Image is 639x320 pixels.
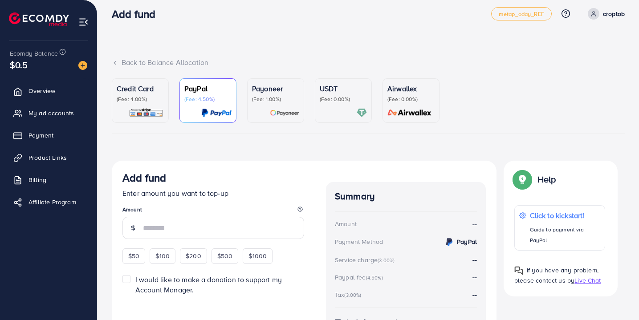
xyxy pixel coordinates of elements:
[530,224,600,246] p: Guide to payment via PayPal
[7,126,90,144] a: Payment
[491,7,552,20] a: metap_oday_REF
[112,57,625,68] div: Back to Balance Allocation
[335,237,383,246] div: Payment Method
[472,272,477,282] strong: --
[28,86,55,95] span: Overview
[184,96,232,103] p: (Fee: 4.50%)
[335,273,386,282] div: Paypal fee
[122,188,304,198] p: Enter amount you want to top-up
[28,109,74,117] span: My ad accounts
[603,8,625,19] p: croptob
[129,108,164,118] img: card
[378,257,395,264] small: (3.00%)
[335,219,357,228] div: Amount
[155,251,170,260] span: $100
[366,274,383,281] small: (4.50%)
[7,104,90,122] a: My ad accounts
[201,108,232,118] img: card
[457,237,477,246] strong: PayPal
[248,251,267,260] span: $1000
[320,83,367,94] p: USDT
[514,266,523,275] img: Popup guide
[10,49,58,58] span: Ecomdy Balance
[387,96,435,103] p: (Fee: 0.00%)
[472,290,477,300] strong: --
[28,131,53,140] span: Payment
[78,17,89,27] img: menu
[530,210,600,221] p: Click to kickstart!
[320,96,367,103] p: (Fee: 0.00%)
[584,8,625,20] a: croptob
[270,108,299,118] img: card
[186,251,201,260] span: $200
[7,193,90,211] a: Affiliate Program
[122,206,304,217] legend: Amount
[7,149,90,166] a: Product Links
[344,292,361,299] small: (3.00%)
[10,58,28,71] span: $0.5
[472,255,477,264] strong: --
[9,12,69,26] img: logo
[335,191,477,202] h4: Summary
[128,251,139,260] span: $50
[28,198,76,207] span: Affiliate Program
[472,219,477,229] strong: --
[335,290,364,299] div: Tax
[117,83,164,94] p: Credit Card
[7,82,90,100] a: Overview
[385,108,435,118] img: card
[514,266,598,285] span: If you have any problem, please contact us by
[117,96,164,103] p: (Fee: 4.00%)
[28,153,67,162] span: Product Links
[514,171,530,187] img: Popup guide
[357,108,367,118] img: card
[499,11,544,17] span: metap_oday_REF
[601,280,632,313] iframe: Chat
[7,171,90,189] a: Billing
[335,255,397,264] div: Service charge
[252,83,299,94] p: Payoneer
[78,61,87,70] img: image
[122,171,166,184] h3: Add fund
[574,276,601,285] span: Live Chat
[387,83,435,94] p: Airwallex
[184,83,232,94] p: PayPal
[537,174,556,185] p: Help
[28,175,46,184] span: Billing
[135,275,282,295] span: I would like to make a donation to support my Account Manager.
[217,251,233,260] span: $500
[112,8,163,20] h3: Add fund
[252,96,299,103] p: (Fee: 1.00%)
[444,237,455,247] img: credit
